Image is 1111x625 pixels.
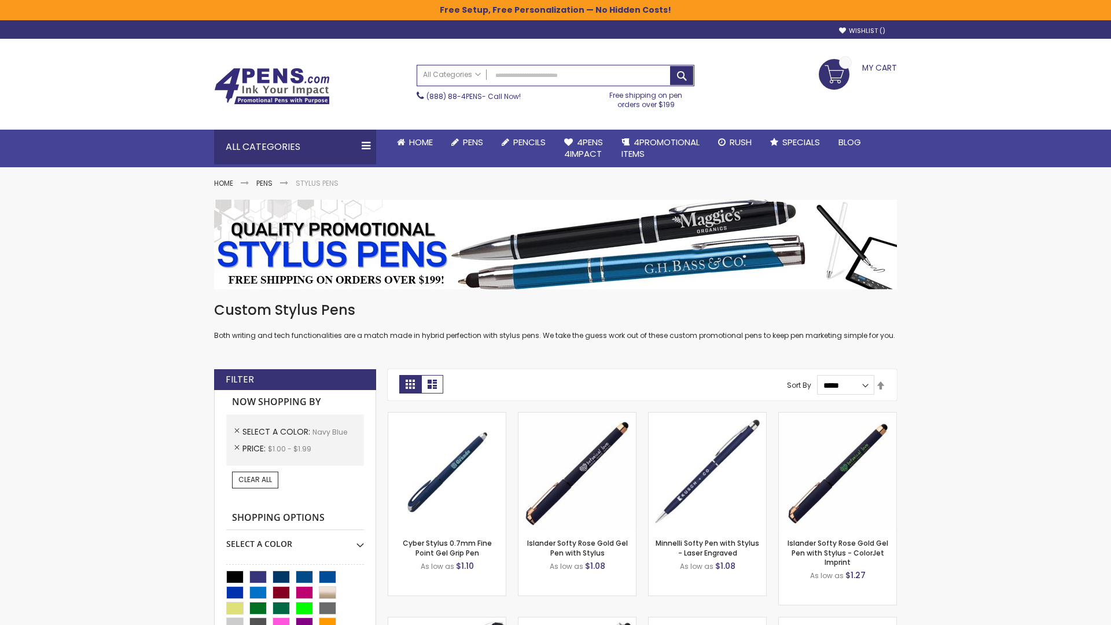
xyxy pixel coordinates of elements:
a: Pens [256,178,273,188]
strong: Now Shopping by [226,390,364,414]
span: $1.27 [845,569,866,581]
span: Select A Color [242,426,312,437]
a: All Categories [417,65,487,84]
a: Home [214,178,233,188]
span: Pens [463,136,483,148]
a: Rush [709,130,761,155]
span: Clear All [238,475,272,484]
div: All Categories [214,130,376,164]
a: 4PROMOTIONALITEMS [612,130,709,167]
span: 4PROMOTIONAL ITEMS [621,136,700,160]
span: As low as [550,561,583,571]
label: Sort By [787,380,811,390]
a: Minnelli Softy Pen with Stylus - Laser Engraved [656,538,759,557]
span: $1.10 [456,560,474,572]
img: Stylus Pens [214,200,897,289]
strong: Stylus Pens [296,178,339,188]
strong: Shopping Options [226,506,364,531]
span: $1.08 [715,560,735,572]
span: - Call Now! [426,91,521,101]
img: Minnelli Softy Pen with Stylus - Laser Engraved-Navy Blue [649,413,766,530]
span: $1.08 [585,560,605,572]
a: Home [388,130,442,155]
a: Islander Softy Rose Gold Gel Pen with Stylus-Navy Blue [518,412,636,422]
span: Blog [838,136,861,148]
span: Rush [730,136,752,148]
span: As low as [810,571,844,580]
div: Free shipping on pen orders over $199 [598,86,695,109]
a: Cyber Stylus 0.7mm Fine Point Gel Grip Pen-Navy Blue [388,412,506,422]
span: Specials [782,136,820,148]
a: Islander Softy Rose Gold Gel Pen with Stylus [527,538,628,557]
a: Pens [442,130,492,155]
a: Specials [761,130,829,155]
a: Pencils [492,130,555,155]
h1: Custom Stylus Pens [214,301,897,319]
strong: Grid [399,375,421,394]
span: Price [242,443,268,454]
span: All Categories [423,70,481,79]
a: Cyber Stylus 0.7mm Fine Point Gel Grip Pen [403,538,492,557]
span: Navy Blue [312,427,347,437]
span: 4Pens 4impact [564,136,603,160]
div: Select A Color [226,530,364,550]
span: As low as [421,561,454,571]
span: $1.00 - $1.99 [268,444,311,454]
a: Minnelli Softy Pen with Stylus - Laser Engraved-Navy Blue [649,412,766,422]
a: 4Pens4impact [555,130,612,167]
img: 4Pens Custom Pens and Promotional Products [214,68,330,105]
a: Islander Softy Rose Gold Gel Pen with Stylus - ColorJet Imprint-Navy Blue [779,412,896,422]
img: Islander Softy Rose Gold Gel Pen with Stylus - ColorJet Imprint-Navy Blue [779,413,896,530]
a: Wishlist [839,27,885,35]
img: Islander Softy Rose Gold Gel Pen with Stylus-Navy Blue [518,413,636,530]
img: Cyber Stylus 0.7mm Fine Point Gel Grip Pen-Navy Blue [388,413,506,530]
a: (888) 88-4PENS [426,91,482,101]
a: Islander Softy Rose Gold Gel Pen with Stylus - ColorJet Imprint [788,538,888,567]
a: Clear All [232,472,278,488]
div: Both writing and tech functionalities are a match made in hybrid perfection with stylus pens. We ... [214,301,897,341]
span: As low as [680,561,713,571]
strong: Filter [226,373,254,386]
span: Pencils [513,136,546,148]
a: Blog [829,130,870,155]
span: Home [409,136,433,148]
